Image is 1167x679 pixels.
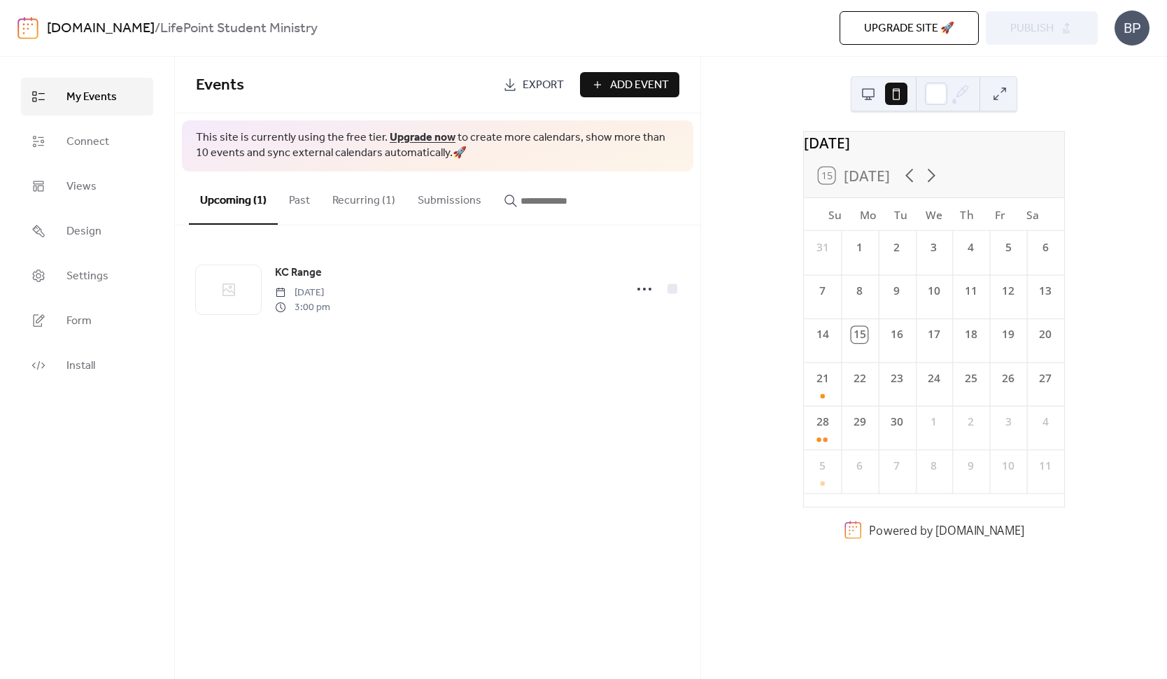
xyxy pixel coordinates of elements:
[275,286,330,300] span: [DATE]
[1000,370,1016,386] div: 26
[493,72,574,97] a: Export
[66,89,117,106] span: My Events
[21,257,153,295] a: Settings
[814,458,830,474] div: 5
[926,458,942,474] div: 8
[889,239,905,255] div: 2
[47,15,155,42] a: [DOMAIN_NAME]
[1037,283,1053,299] div: 13
[889,370,905,386] div: 23
[321,171,406,223] button: Recurring (1)
[21,78,153,115] a: My Events
[926,239,942,255] div: 3
[160,15,318,42] b: LifePoint Student Ministry
[21,167,153,205] a: Views
[17,17,38,39] img: logo
[963,327,979,343] div: 18
[66,268,108,285] span: Settings
[926,370,942,386] div: 24
[935,522,1024,538] a: [DOMAIN_NAME]
[884,198,917,231] div: Tu
[869,522,1024,538] div: Powered by
[1037,239,1053,255] div: 6
[275,300,330,315] span: 3:00 pm
[963,283,979,299] div: 11
[889,327,905,343] div: 16
[851,283,868,299] div: 8
[804,132,1064,153] div: [DATE]
[1115,10,1150,45] div: BP
[851,198,884,231] div: Mo
[1017,198,1049,231] div: Sa
[1000,239,1016,255] div: 5
[926,414,942,430] div: 1
[926,283,942,299] div: 10
[21,212,153,250] a: Design
[814,283,830,299] div: 7
[278,171,321,223] button: Past
[1037,370,1053,386] div: 27
[851,370,868,386] div: 22
[21,346,153,384] a: Install
[851,239,868,255] div: 1
[840,11,979,45] button: Upgrade site 🚀
[1000,283,1016,299] div: 12
[851,458,868,474] div: 6
[196,70,244,101] span: Events
[66,223,101,240] span: Design
[1037,414,1053,430] div: 4
[1037,327,1053,343] div: 20
[66,178,97,195] span: Views
[963,239,979,255] div: 4
[963,414,979,430] div: 2
[189,171,278,225] button: Upcoming (1)
[21,302,153,339] a: Form
[523,77,564,94] span: Export
[963,458,979,474] div: 9
[814,327,830,343] div: 14
[21,122,153,160] a: Connect
[275,265,322,281] span: KC Range
[1037,458,1053,474] div: 11
[926,327,942,343] div: 17
[864,20,954,37] span: Upgrade site 🚀
[610,77,669,94] span: Add Event
[196,130,679,162] span: This site is currently using the free tier. to create more calendars, show more than 10 events an...
[580,72,679,97] button: Add Event
[155,15,160,42] b: /
[851,414,868,430] div: 29
[1000,414,1016,430] div: 3
[984,198,1017,231] div: Fr
[1000,458,1016,474] div: 10
[950,198,983,231] div: Th
[814,239,830,255] div: 31
[819,198,851,231] div: Su
[814,370,830,386] div: 21
[275,264,322,282] a: KC Range
[814,414,830,430] div: 28
[66,134,109,150] span: Connect
[889,458,905,474] div: 7
[66,313,92,330] span: Form
[851,327,868,343] div: 15
[963,370,979,386] div: 25
[390,127,455,148] a: Upgrade now
[66,358,95,374] span: Install
[889,414,905,430] div: 30
[917,198,950,231] div: We
[889,283,905,299] div: 9
[406,171,493,223] button: Submissions
[1000,327,1016,343] div: 19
